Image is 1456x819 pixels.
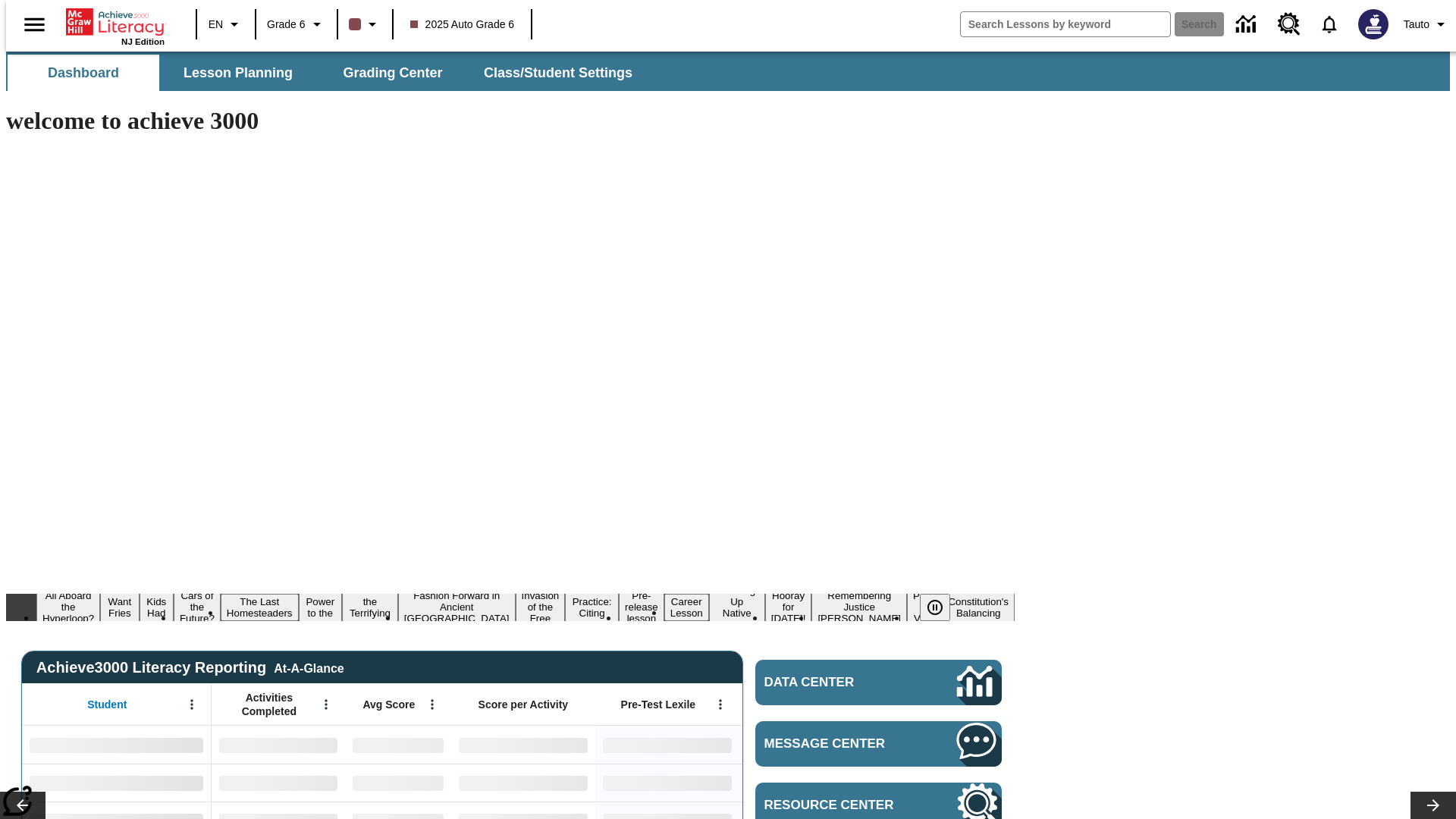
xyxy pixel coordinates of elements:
[267,17,306,33] span: Grade 6
[1410,792,1456,819] button: Lesson carousel, Next
[942,582,1015,632] button: Slide 17 The Constitution's Balancing Act
[664,594,709,621] button: Slide 12 Career Lesson
[479,698,569,711] span: Score per Activity
[174,588,221,626] button: Slide 4 Cars of the Future?
[100,571,139,644] button: Slide 2 Do You Want Fries With That?
[920,594,950,621] button: Pause
[484,64,632,82] span: Class/Student Settings
[8,55,159,91] button: Dashboard
[1227,4,1269,45] a: Data Center
[1404,17,1429,33] span: Tauto
[345,764,451,802] div: No Data,
[315,693,337,716] button: Open Menu
[48,64,119,82] span: Dashboard
[619,588,664,626] button: Slide 11 Pre-release lesson
[1358,9,1389,39] img: Avatar
[66,5,165,46] div: Home
[317,55,469,91] button: Grading Center
[343,64,442,82] span: Grading Center
[755,721,1002,767] a: Message Center
[212,764,345,802] div: No Data,
[811,588,907,626] button: Slide 15 Remembering Justice O'Connor
[36,659,344,676] span: Achieve3000 Literacy Reporting
[162,55,314,91] button: Lesson Planning
[565,582,619,632] button: Slide 10 Mixed Practice: Citing Evidence
[6,55,646,91] div: SubNavbar
[472,55,645,91] button: Class/Student Settings
[709,582,765,632] button: Slide 13 Cooking Up Native Traditions
[755,660,1002,705] a: Data Center
[345,726,451,764] div: No Data,
[274,659,344,676] div: At-A-Glance
[1310,5,1349,44] a: Notifications
[343,11,388,38] button: Class color is dark brown. Change class color
[121,37,165,46] span: NJ Edition
[299,582,343,632] button: Slide 6 Solar Power to the People
[709,693,732,716] button: Open Menu
[362,698,415,711] span: Avg Score
[421,693,444,716] button: Open Menu
[1269,4,1310,45] a: Resource Center, Will open in new tab
[212,726,345,764] div: No Data,
[764,675,906,690] span: Data Center
[1349,5,1398,44] button: Select a new avatar
[1398,11,1456,38] button: Profile/Settings
[140,571,174,644] button: Slide 3 Dirty Jobs Kids Had To Do
[621,698,696,711] span: Pre-Test Lexile
[180,693,203,716] button: Open Menu
[221,594,299,621] button: Slide 5 The Last Homesteaders
[36,588,100,626] button: Slide 1 All Aboard the Hyperloop?
[87,698,127,711] span: Student
[202,11,250,38] button: Language: EN, Select a language
[765,588,812,626] button: Slide 14 Hooray for Constitution Day!
[342,582,398,632] button: Slide 7 Attack of the Terrifying Tomatoes
[261,11,332,38] button: Grade: Grade 6, Select a grade
[398,588,516,626] button: Slide 8 Fashion Forward in Ancient Rome
[6,107,1015,135] h1: welcome to achieve 3000
[920,594,965,621] div: Pause
[6,52,1450,91] div: SubNavbar
[410,17,515,33] span: 2025 Auto Grade 6
[66,7,165,37] a: Home
[184,64,293,82] span: Lesson Planning
[907,588,942,626] button: Slide 16 Point of View
[764,798,912,813] span: Resource Center
[961,12,1170,36] input: search field
[209,17,223,33] span: EN
[219,691,319,718] span: Activities Completed
[516,576,566,638] button: Slide 9 The Invasion of the Free CD
[764,736,912,752] span: Message Center
[12,2,57,47] button: Open side menu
